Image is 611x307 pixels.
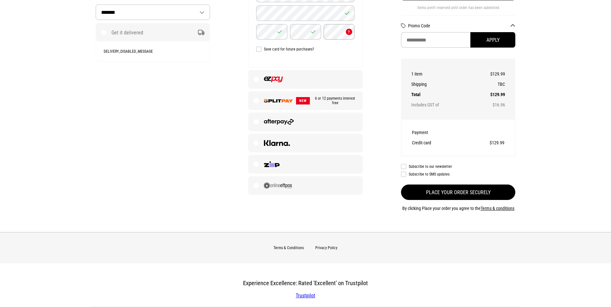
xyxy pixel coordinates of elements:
[401,164,516,169] label: Subscribe to our newsletter
[290,24,321,40] input: Year (YY)
[310,96,357,105] span: 6 or 12 payments interest free
[264,77,283,82] img: EZPAY
[96,5,210,20] select: Country
[296,293,315,299] a: Trustpilot
[296,97,310,104] span: NEW
[401,32,516,48] input: Promo Code
[412,127,464,138] th: Payment
[472,89,505,100] td: $129.99
[264,161,280,167] img: Zip
[256,24,287,40] input: Month (MM)
[481,206,514,211] a: Terms & conditions
[412,138,464,148] th: Credit card
[411,69,473,79] th: 1 item
[264,183,292,188] img: Online EFTPOS
[411,79,473,89] th: Shipping
[324,24,355,40] input: CVC
[411,100,473,110] th: Includes GST of
[96,41,210,61] div: DELIVERY_DISABLED_MESSAGE
[401,204,516,212] p: By clicking Place your order you agree to the
[464,138,504,148] td: $129.99
[256,47,355,52] label: Save card for future purchases?
[346,29,352,35] button: What's a CVC?
[411,89,473,100] th: Total
[264,140,290,146] img: Klarna
[96,23,210,41] label: Get it delivered
[401,185,516,200] button: Place your order securely
[264,119,294,125] img: Afterpay
[408,23,516,28] button: Promo Code
[472,69,505,79] td: $129.99
[470,32,515,48] button: Apply
[315,246,337,250] a: Privacy Policy
[145,280,466,287] h3: Experience Excellence: Rated 'Excellent' on Trustpilot
[401,5,516,15] div: Items aren't reserved until order has been submitted
[401,172,516,177] label: Subscribe to SMS updates
[256,5,354,21] input: Name on Card
[264,99,293,103] img: SPLITPAY
[472,79,505,89] td: TBC
[274,246,304,250] a: Terms & Conditions
[472,100,505,110] td: $16.96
